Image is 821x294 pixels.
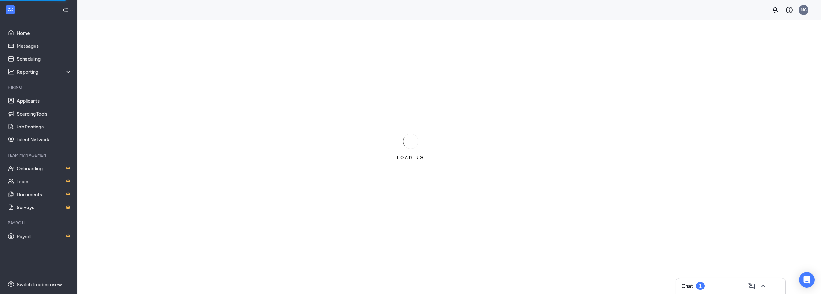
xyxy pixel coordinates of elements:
svg: WorkstreamLogo [7,6,14,13]
button: ComposeMessage [746,281,757,291]
a: SurveysCrown [17,201,72,214]
a: DocumentsCrown [17,188,72,201]
a: Sourcing Tools [17,107,72,120]
div: Open Intercom Messenger [799,272,815,288]
a: PayrollCrown [17,230,72,243]
div: Payroll [8,220,71,226]
a: Talent Network [17,133,72,146]
svg: Settings [8,281,14,288]
a: Applicants [17,94,72,107]
a: TeamCrown [17,175,72,188]
svg: Analysis [8,68,14,75]
a: Job Postings [17,120,72,133]
svg: ComposeMessage [748,282,756,290]
div: MC [801,7,807,13]
a: Messages [17,39,72,52]
div: Hiring [8,85,71,90]
div: Reporting [17,68,72,75]
svg: Collapse [62,7,69,13]
svg: Minimize [771,282,779,290]
button: Minimize [770,281,780,291]
div: LOADING [395,155,427,160]
svg: ChevronUp [759,282,767,290]
svg: QuestionInfo [786,6,793,14]
svg: Notifications [771,6,779,14]
div: Team Management [8,152,71,158]
a: Home [17,26,72,39]
h3: Chat [681,282,693,289]
div: Switch to admin view [17,281,62,288]
div: 1 [699,283,702,289]
button: ChevronUp [758,281,768,291]
a: Scheduling [17,52,72,65]
a: OnboardingCrown [17,162,72,175]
